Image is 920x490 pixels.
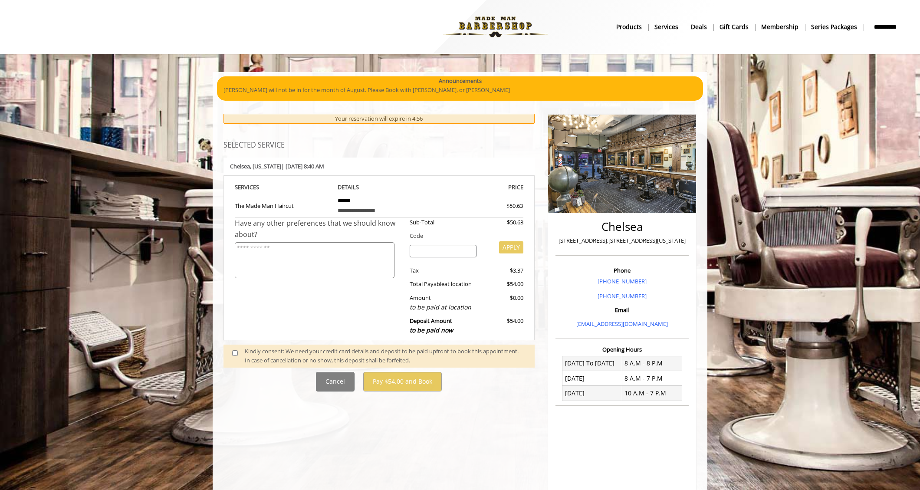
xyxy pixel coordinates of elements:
[598,277,647,285] a: [PHONE_NUMBER]
[555,346,689,352] h3: Opening Hours
[223,141,535,149] h3: SELECTED SERVICE
[410,317,453,334] b: Deposit Amount
[235,182,331,192] th: SERVICE
[691,22,707,32] b: Deals
[439,76,482,86] b: Announcements
[235,192,331,218] td: The Made Man Haircut
[499,241,523,253] button: APPLY
[483,280,523,289] div: $54.00
[331,182,427,192] th: DETAILS
[720,22,749,32] b: gift cards
[256,183,259,191] span: S
[436,3,555,51] img: Made Man Barbershop logo
[427,182,523,192] th: PRICE
[410,303,477,312] div: to be paid at location
[235,218,403,240] div: Have any other preferences that we should know about?
[558,307,687,313] h3: Email
[713,20,755,33] a: Gift cardsgift cards
[403,231,523,240] div: Code
[483,266,523,275] div: $3.37
[622,386,682,401] td: 10 A.M - 7 P.M
[598,292,647,300] a: [PHONE_NUMBER]
[403,293,483,312] div: Amount
[363,372,442,391] button: Pay $54.00 and Book
[622,356,682,371] td: 8 A.M - 8 P.M
[576,320,668,328] a: [EMAIL_ADDRESS][DOMAIN_NAME]
[616,22,642,32] b: products
[475,201,523,210] div: $50.63
[403,266,483,275] div: Tax
[245,347,526,365] div: Kindly consent: We need your credit card details and deposit to be paid upfront to book this appo...
[483,218,523,227] div: $50.63
[444,280,472,288] span: at location
[558,220,687,233] h2: Chelsea
[648,20,685,33] a: ServicesServices
[403,280,483,289] div: Total Payable
[562,386,622,401] td: [DATE]
[562,356,622,371] td: [DATE] To [DATE]
[811,22,857,32] b: Series packages
[230,162,324,170] b: Chelsea | [DATE] 8:40 AM
[610,20,648,33] a: Productsproducts
[755,20,805,33] a: MembershipMembership
[654,22,678,32] b: Services
[223,86,697,95] p: [PERSON_NAME] will not be in for the month of August. Please Book with [PERSON_NAME], or [PERSON_...
[483,293,523,312] div: $0.00
[403,218,483,227] div: Sub-Total
[223,114,535,124] div: Your reservation will expire in 4:56
[805,20,864,33] a: Series packagesSeries packages
[622,371,682,386] td: 8 A.M - 7 P.M
[558,236,687,245] p: [STREET_ADDRESS],[STREET_ADDRESS][US_STATE]
[685,20,713,33] a: DealsDeals
[558,267,687,273] h3: Phone
[562,371,622,386] td: [DATE]
[761,22,798,32] b: Membership
[410,326,453,334] span: to be paid now
[483,316,523,335] div: $54.00
[316,372,355,391] button: Cancel
[250,162,281,170] span: , [US_STATE]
